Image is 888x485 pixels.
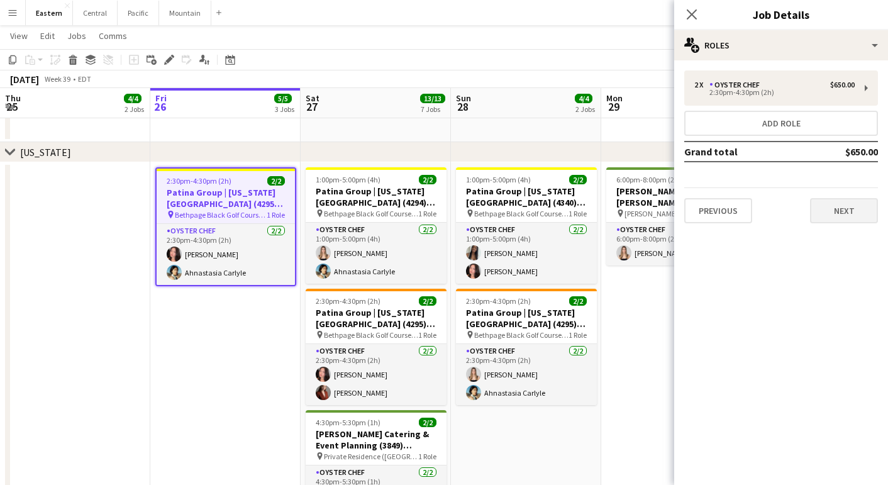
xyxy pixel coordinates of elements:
app-card-role: Oyster Chef2/22:30pm-4:30pm (2h)[PERSON_NAME]Ahnastasia Carlyle [157,224,295,285]
span: Bethpage Black Golf Course (Farmingdale, [GEOGRAPHIC_DATA]) [474,209,569,218]
span: Private Residence ([GEOGRAPHIC_DATA], [GEOGRAPHIC_DATA]) [324,452,418,461]
div: 2:30pm-4:30pm (2h) [694,89,855,96]
span: Fri [155,92,167,104]
span: 4/4 [575,94,592,103]
span: 27 [304,99,319,114]
span: Bethpage Black Golf Course (Farmingdale, [GEOGRAPHIC_DATA]) [175,210,267,220]
span: Comms [99,30,127,42]
app-card-role: Oyster Chef2/22:30pm-4:30pm (2h)[PERSON_NAME][PERSON_NAME] [306,344,447,405]
button: Pacific [118,1,159,25]
span: 6:00pm-8:00pm (2h) [616,175,681,184]
span: 1:00pm-5:00pm (4h) [466,175,531,184]
h3: Patina Group | [US_STATE][GEOGRAPHIC_DATA] (4295) [[GEOGRAPHIC_DATA]] [456,307,597,330]
app-card-role: Oyster Chef2/21:00pm-5:00pm (4h)[PERSON_NAME]Ahnastasia Carlyle [306,223,447,284]
div: $650.00 [830,81,855,89]
span: 4/4 [124,94,142,103]
button: Eastern [26,1,73,25]
a: Jobs [62,28,91,44]
span: 2/2 [267,176,285,186]
span: View [10,30,28,42]
span: 13/13 [420,94,445,103]
div: 2 Jobs [575,104,595,114]
div: EDT [78,74,91,84]
span: 2:30pm-4:30pm (2h) [316,296,380,306]
app-job-card: 1:00pm-5:00pm (4h)2/2Patina Group | [US_STATE][GEOGRAPHIC_DATA] (4340) [[GEOGRAPHIC_DATA]] Bethpa... [456,167,597,284]
span: 2:30pm-4:30pm (2h) [167,176,231,186]
span: 2/2 [419,418,436,427]
div: 2 Jobs [125,104,144,114]
span: Sat [306,92,319,104]
span: 2/2 [569,296,587,306]
div: Roles [674,30,888,60]
span: 1 Role [418,452,436,461]
span: 2:30pm-4:30pm (2h) [466,296,531,306]
span: Bethpage Black Golf Course (Farmingdale, [GEOGRAPHIC_DATA]) [324,330,418,340]
button: Previous [684,198,752,223]
span: 5/5 [274,94,292,103]
h3: Patina Group | [US_STATE][GEOGRAPHIC_DATA] (4294) [[GEOGRAPHIC_DATA]] [306,186,447,208]
span: 1 Role [569,330,587,340]
span: Sun [456,92,471,104]
span: Week 39 [42,74,73,84]
h3: [PERSON_NAME] and [PERSON_NAME] (4352) [[GEOGRAPHIC_DATA]] [606,186,747,208]
app-card-role: Oyster Chef2/21:00pm-5:00pm (4h)[PERSON_NAME][PERSON_NAME] [456,223,597,284]
app-card-role: Oyster Chef2/22:30pm-4:30pm (2h)[PERSON_NAME]Ahnastasia Carlyle [456,344,597,405]
span: 28 [454,99,471,114]
span: 1 Role [267,210,285,220]
span: 29 [604,99,623,114]
app-card-role: Oyster Chef1/16:00pm-8:00pm (2h)[PERSON_NAME] [606,223,747,265]
app-job-card: 2:30pm-4:30pm (2h)2/2Patina Group | [US_STATE][GEOGRAPHIC_DATA] (4295) [[GEOGRAPHIC_DATA]] Bethpa... [306,289,447,405]
span: 26 [153,99,167,114]
div: 2 x [694,81,709,89]
div: 7 Jobs [421,104,445,114]
a: Edit [35,28,60,44]
span: 1 Role [418,209,436,218]
span: 25 [3,99,21,114]
button: Central [73,1,118,25]
div: 3 Jobs [275,104,294,114]
span: 2/2 [569,175,587,184]
td: $650.00 [804,142,878,162]
h3: Job Details [674,6,888,23]
span: 2/2 [419,296,436,306]
span: Jobs [67,30,86,42]
span: 2/2 [419,175,436,184]
span: Bethpage Black Golf Course (Farmingdale, [GEOGRAPHIC_DATA]) [324,209,418,218]
button: Add role [684,111,878,136]
span: 4:30pm-5:30pm (1h) [316,418,380,427]
span: 1 Role [418,330,436,340]
h3: Patina Group | [US_STATE][GEOGRAPHIC_DATA] (4340) [[GEOGRAPHIC_DATA]] [456,186,597,208]
span: Mon [606,92,623,104]
div: [US_STATE] [20,146,71,159]
app-job-card: 6:00pm-8:00pm (2h)1/1[PERSON_NAME] and [PERSON_NAME] (4352) [[GEOGRAPHIC_DATA]] [PERSON_NAME]-Son... [606,167,747,265]
span: Thu [5,92,21,104]
td: Grand total [684,142,804,162]
span: Edit [40,30,55,42]
h3: Patina Group | [US_STATE][GEOGRAPHIC_DATA] (4295) [[GEOGRAPHIC_DATA]] [306,307,447,330]
span: 1 Role [569,209,587,218]
h3: [PERSON_NAME] Catering & Event Planning (3849) [[GEOGRAPHIC_DATA]] - TIME TBD (1 hour) [306,428,447,451]
span: 1:00pm-5:00pm (4h) [316,175,380,184]
a: Comms [94,28,132,44]
h3: Patina Group | [US_STATE][GEOGRAPHIC_DATA] (4295) [[GEOGRAPHIC_DATA]] [157,187,295,209]
div: Oyster Chef [709,81,765,89]
button: Next [810,198,878,223]
a: View [5,28,33,44]
app-job-card: 2:30pm-4:30pm (2h)2/2Patina Group | [US_STATE][GEOGRAPHIC_DATA] (4295) [[GEOGRAPHIC_DATA]] Bethpa... [155,167,296,286]
app-job-card: 1:00pm-5:00pm (4h)2/2Patina Group | [US_STATE][GEOGRAPHIC_DATA] (4294) [[GEOGRAPHIC_DATA]] Bethpa... [306,167,447,284]
app-job-card: 2:30pm-4:30pm (2h)2/2Patina Group | [US_STATE][GEOGRAPHIC_DATA] (4295) [[GEOGRAPHIC_DATA]] Bethpa... [456,289,597,405]
div: [DATE] [10,73,39,86]
span: Bethpage Black Golf Course (Farmingdale, [GEOGRAPHIC_DATA]) [474,330,569,340]
button: Mountain [159,1,211,25]
span: [PERSON_NAME]-Sonoma [624,209,708,218]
